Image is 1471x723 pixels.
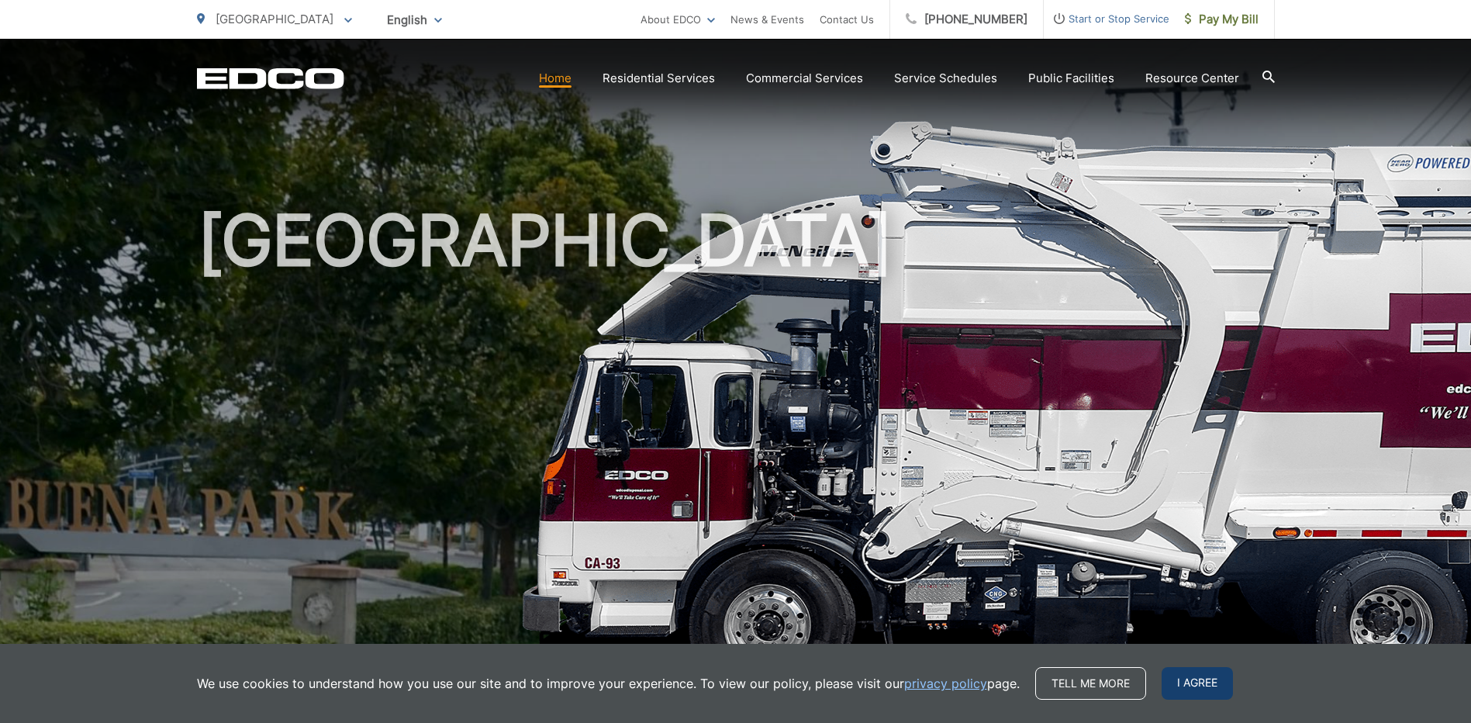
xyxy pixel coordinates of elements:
a: EDCD logo. Return to the homepage. [197,67,344,89]
span: English [375,6,454,33]
a: Service Schedules [894,69,997,88]
a: Home [539,69,571,88]
a: Public Facilities [1028,69,1114,88]
a: Residential Services [603,69,715,88]
a: Resource Center [1145,69,1239,88]
span: Pay My Bill [1185,10,1259,29]
span: [GEOGRAPHIC_DATA] [216,12,333,26]
a: Contact Us [820,10,874,29]
span: I agree [1162,667,1233,700]
h1: [GEOGRAPHIC_DATA] [197,202,1275,693]
a: News & Events [730,10,804,29]
p: We use cookies to understand how you use our site and to improve your experience. To view our pol... [197,674,1020,693]
a: privacy policy [904,674,987,693]
a: Tell me more [1035,667,1146,700]
a: Commercial Services [746,69,863,88]
a: About EDCO [641,10,715,29]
